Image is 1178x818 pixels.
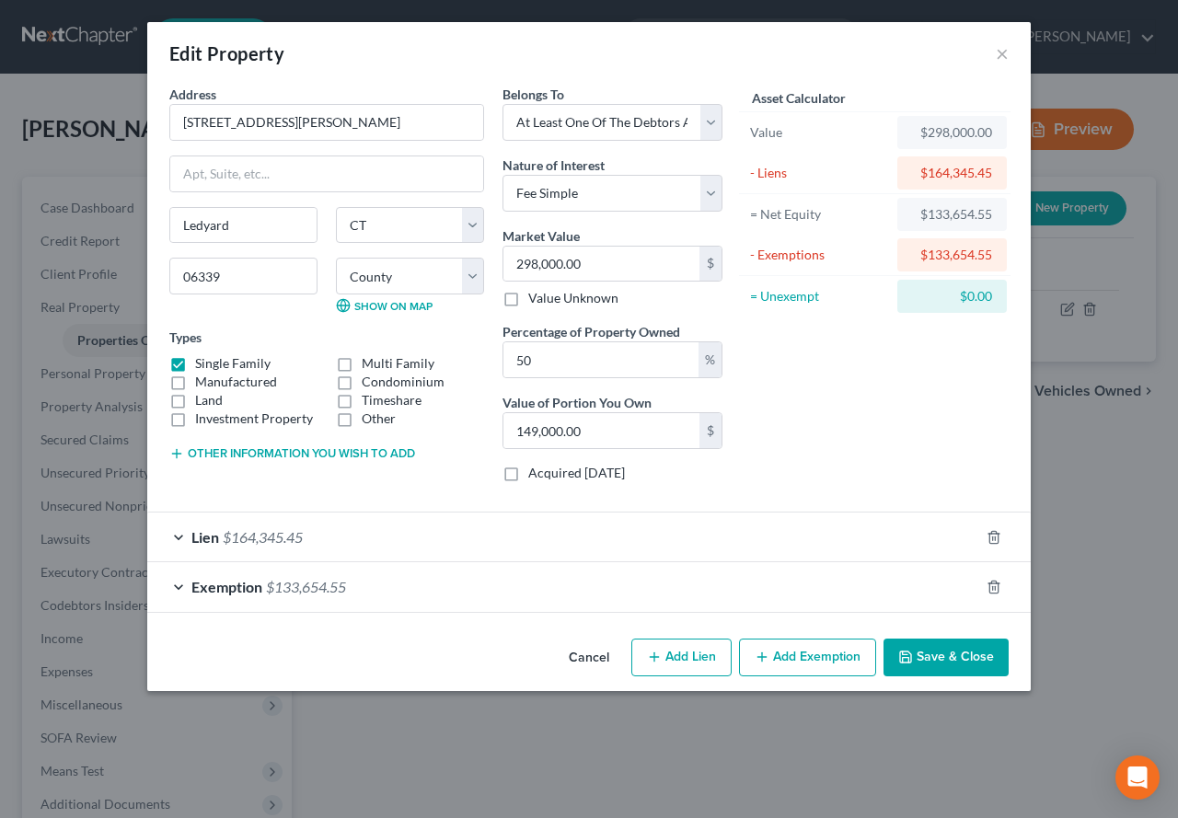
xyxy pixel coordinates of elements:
[170,105,483,140] input: Enter address...
[223,528,303,546] span: $164,345.45
[362,391,422,409] label: Timeshare
[503,413,699,448] input: 0.00
[502,322,680,341] label: Percentage of Property Owned
[699,247,722,282] div: $
[528,289,618,307] label: Value Unknown
[191,528,219,546] span: Lien
[912,287,992,305] div: $0.00
[169,328,202,347] label: Types
[750,246,889,264] div: - Exemptions
[266,578,346,595] span: $133,654.55
[739,639,876,677] button: Add Exemption
[195,391,223,409] label: Land
[169,86,216,102] span: Address
[362,373,445,391] label: Condominium
[883,639,1009,677] button: Save & Close
[336,298,433,313] a: Show on Map
[554,640,624,677] button: Cancel
[912,205,992,224] div: $133,654.55
[631,639,732,677] button: Add Lien
[528,464,625,482] label: Acquired [DATE]
[699,413,722,448] div: $
[195,409,313,428] label: Investment Property
[503,342,699,377] input: 0.00
[752,88,846,108] label: Asset Calculator
[912,246,992,264] div: $133,654.55
[169,446,415,461] button: Other information you wish to add
[195,354,271,373] label: Single Family
[362,409,396,428] label: Other
[195,373,277,391] label: Manufactured
[912,164,992,182] div: $164,345.45
[502,86,564,102] span: Belongs To
[169,40,284,66] div: Edit Property
[170,156,483,191] input: Apt, Suite, etc...
[750,123,889,142] div: Value
[191,578,262,595] span: Exemption
[502,226,580,246] label: Market Value
[503,247,699,282] input: 0.00
[502,393,652,412] label: Value of Portion You Own
[170,208,317,243] input: Enter city...
[362,354,434,373] label: Multi Family
[169,258,318,294] input: Enter zip...
[750,287,889,305] div: = Unexempt
[1115,755,1160,800] div: Open Intercom Messenger
[996,42,1009,64] button: ×
[502,156,605,175] label: Nature of Interest
[750,164,889,182] div: - Liens
[699,342,722,377] div: %
[750,205,889,224] div: = Net Equity
[912,123,992,142] div: $298,000.00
